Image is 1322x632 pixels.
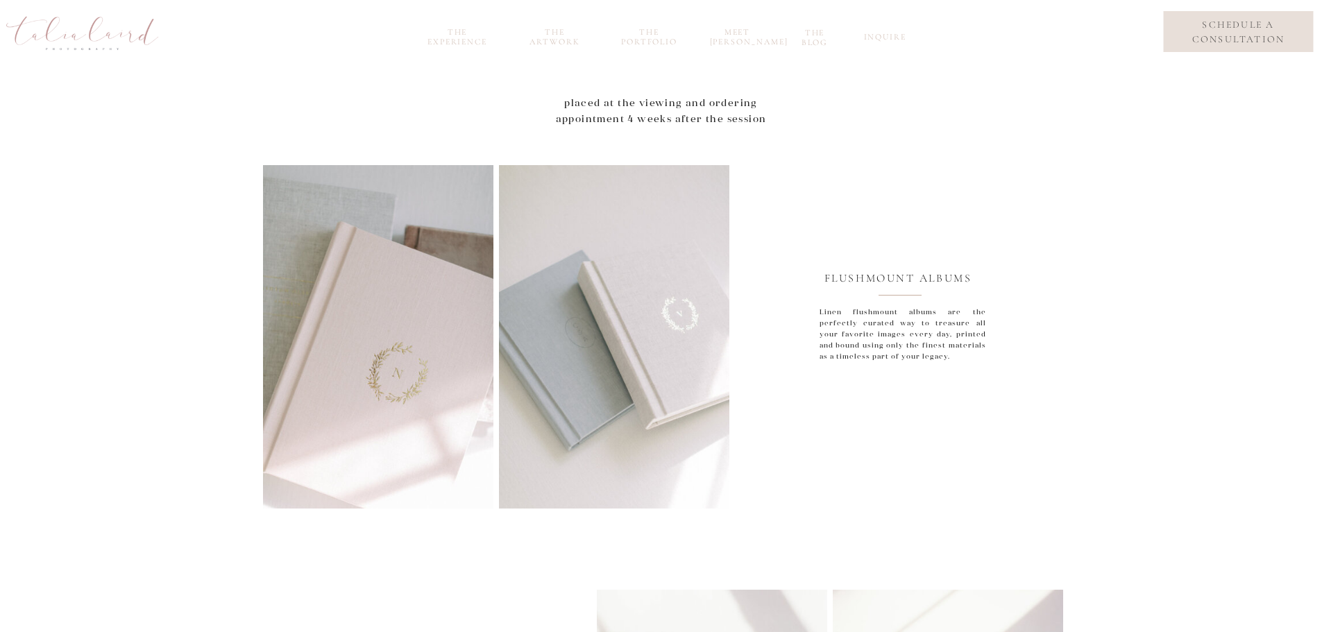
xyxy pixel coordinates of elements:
a: the blog [793,28,837,44]
a: meet [PERSON_NAME] [710,27,765,43]
a: the portfolio [616,27,683,43]
p: now is the time to begin contemplating what you envision for your home and your family's legacy y... [529,2,793,187]
a: inquire [864,32,903,48]
a: the experience [421,27,495,43]
a: schedule a consultation [1174,17,1303,46]
h2: Flushmount albums [813,272,983,293]
a: the Artwork [522,27,588,43]
p: Linen flushmount albums are the perfectly curated way to treasure all your favorite images every ... [820,307,986,373]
